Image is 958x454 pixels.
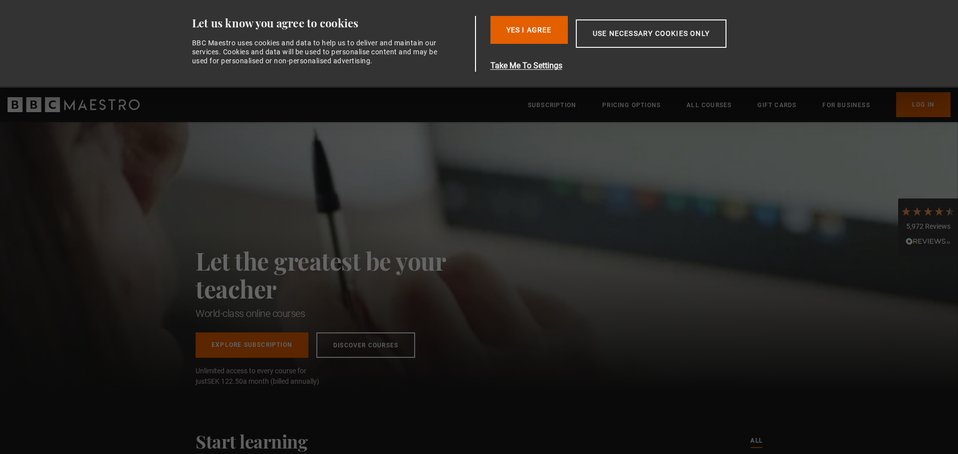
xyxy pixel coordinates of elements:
h1: World-class online courses [196,306,490,320]
div: Read All Reviews [901,236,956,248]
a: Subscription [528,100,576,110]
img: REVIEWS.io [906,238,951,245]
button: Yes I Agree [490,16,568,44]
div: 4.7 Stars [901,206,956,217]
button: Take Me To Settings [490,60,774,72]
div: 5,972 ReviewsRead All Reviews [898,198,958,256]
div: 5,972 Reviews [901,222,956,232]
div: Let us know you agree to cookies [192,16,472,30]
span: Unlimited access to every course for just a month (billed annually) [196,366,330,387]
h2: Let the greatest be your teacher [196,247,490,303]
a: Gift Cards [757,100,796,110]
span: SEK 122.50 [207,377,243,385]
button: Use necessary cookies only [576,19,726,48]
svg: BBC Maestro [7,97,140,112]
nav: Primary [528,92,951,117]
a: Discover Courses [316,332,415,358]
a: For business [822,100,870,110]
a: Explore Subscription [196,332,308,358]
div: BBC Maestro uses cookies and data to help us to deliver and maintain our services. Cookies and da... [192,38,444,66]
a: Log In [896,92,951,117]
a: Pricing Options [602,100,661,110]
a: All Courses [687,100,731,110]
